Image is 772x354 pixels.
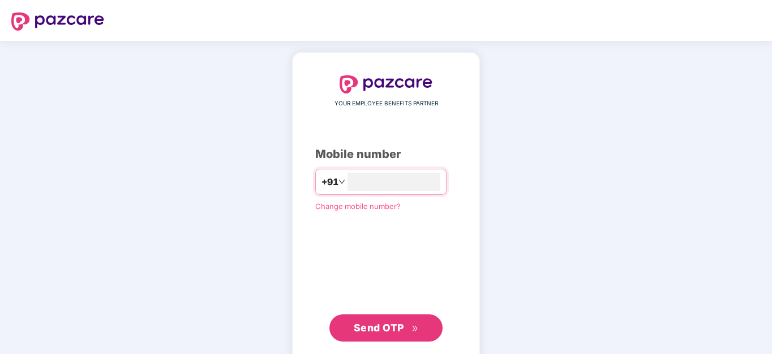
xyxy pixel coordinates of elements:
span: Send OTP [354,322,404,334]
img: logo [340,75,432,93]
a: Change mobile number? [315,202,401,211]
span: down [338,178,345,185]
span: double-right [411,325,419,332]
div: Mobile number [315,146,457,163]
span: +91 [321,175,338,189]
span: YOUR EMPLOYEE BENEFITS PARTNER [334,99,438,108]
button: Send OTPdouble-right [329,314,443,342]
img: logo [11,12,104,31]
